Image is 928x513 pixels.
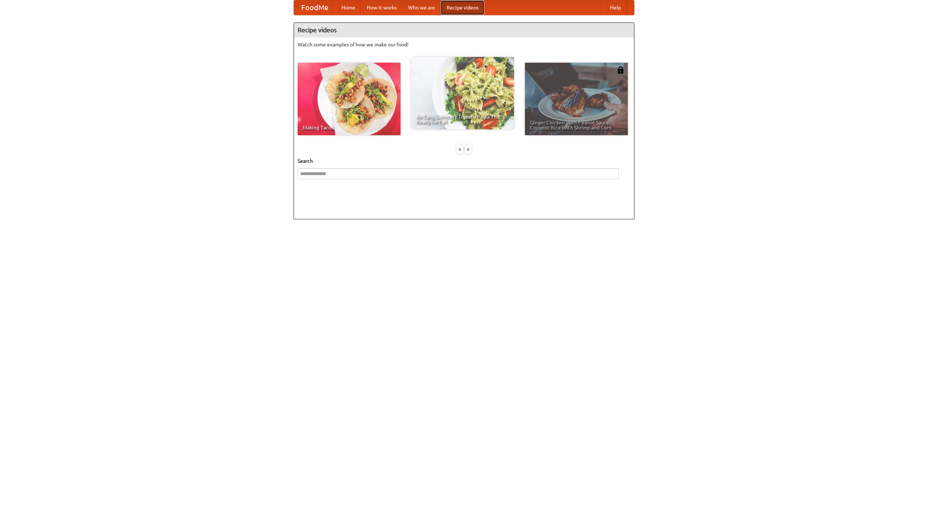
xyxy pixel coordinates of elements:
a: An Easy, Summery Tomato Pasta That's Ready for Fall [411,57,514,129]
span: Making Tacos [303,125,395,130]
a: Making Tacos [298,63,401,135]
span: An Easy, Summery Tomato Pasta That's Ready for Fall [416,114,509,124]
a: Who we are [402,0,441,15]
img: 483408.png [617,66,624,74]
a: Home [336,0,361,15]
h5: Search [298,157,630,165]
a: FoodMe [294,0,336,15]
h4: Recipe videos [294,23,634,37]
div: » [465,145,472,154]
div: « [456,145,463,154]
a: Recipe videos [441,0,484,15]
a: How it works [361,0,402,15]
a: Help [604,0,627,15]
p: Watch some examples of how we make our food! [298,41,630,48]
